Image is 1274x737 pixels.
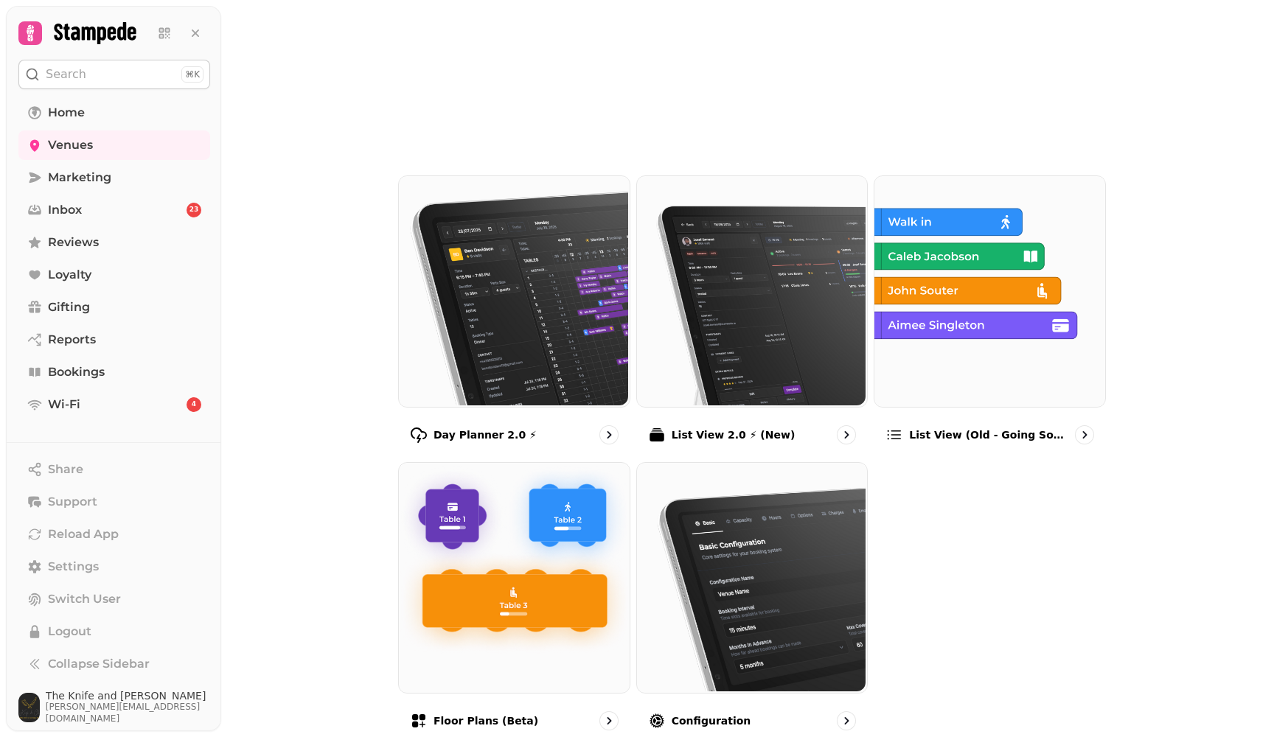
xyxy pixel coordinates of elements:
[18,455,210,484] button: Share
[189,205,199,215] span: 23
[48,623,91,640] span: Logout
[48,331,96,349] span: Reports
[48,201,82,219] span: Inbox
[398,175,630,456] a: Day Planner 2.0 ⚡Day Planner 2.0 ⚡
[48,525,119,543] span: Reload App
[18,693,40,722] img: User avatar
[181,66,203,83] div: ⌘K
[873,175,1104,405] img: List view (Old - going soon)
[434,427,537,442] p: Day Planner 2.0 ⚡
[434,713,538,728] p: Floor Plans (beta)
[18,260,210,290] a: Loyalty
[48,558,99,576] span: Settings
[48,104,85,122] span: Home
[46,66,86,83] p: Search
[18,325,210,354] a: Reports
[602,427,616,442] svg: go to
[192,399,196,410] span: 4
[1077,427,1092,442] svg: go to
[48,363,105,381] span: Bookings
[909,427,1069,442] p: List view (Old - going soon)
[46,701,210,724] span: [PERSON_NAME][EMAIL_ADDRESS][DOMAIN_NAME]
[18,357,210,387] a: Bookings
[636,175,869,456] a: List View 2.0 ⚡ (New)List View 2.0 ⚡ (New)
[48,266,91,284] span: Loyalty
[18,130,210,160] a: Venues
[636,461,866,692] img: Configuration
[48,461,83,478] span: Share
[397,175,628,405] img: Day Planner 2.0 ⚡
[18,487,210,517] button: Support
[18,195,210,225] a: Inbox23
[839,427,854,442] svg: go to
[18,552,210,581] a: Settings
[46,691,210,701] span: The Knife and [PERSON_NAME]
[18,617,210,646] button: Logout
[18,691,210,724] button: User avatarThe Knife and [PERSON_NAME][PERSON_NAME][EMAIL_ADDRESS][DOMAIN_NAME]
[48,590,121,608] span: Switch User
[839,713,854,728] svg: go to
[48,493,97,511] span: Support
[18,390,210,419] a: Wi-Fi4
[18,163,210,192] a: Marketing
[18,584,210,614] button: Switch User
[18,228,210,257] a: Reviews
[48,234,99,251] span: Reviews
[48,169,111,186] span: Marketing
[602,713,616,728] svg: go to
[18,649,210,679] button: Collapse Sidebar
[18,293,210,322] a: Gifting
[874,175,1106,456] a: List view (Old - going soon)List view (Old - going soon)
[48,655,150,673] span: Collapse Sidebar
[48,396,80,413] span: Wi-Fi
[48,136,93,154] span: Venues
[636,175,866,405] img: List View 2.0 ⚡ (New)
[48,298,90,316] span: Gifting
[18,520,210,549] button: Reload App
[672,713,751,728] p: Configuration
[672,427,796,442] p: List View 2.0 ⚡ (New)
[397,461,628,692] img: Floor Plans (beta)
[18,60,210,89] button: Search⌘K
[18,98,210,128] a: Home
